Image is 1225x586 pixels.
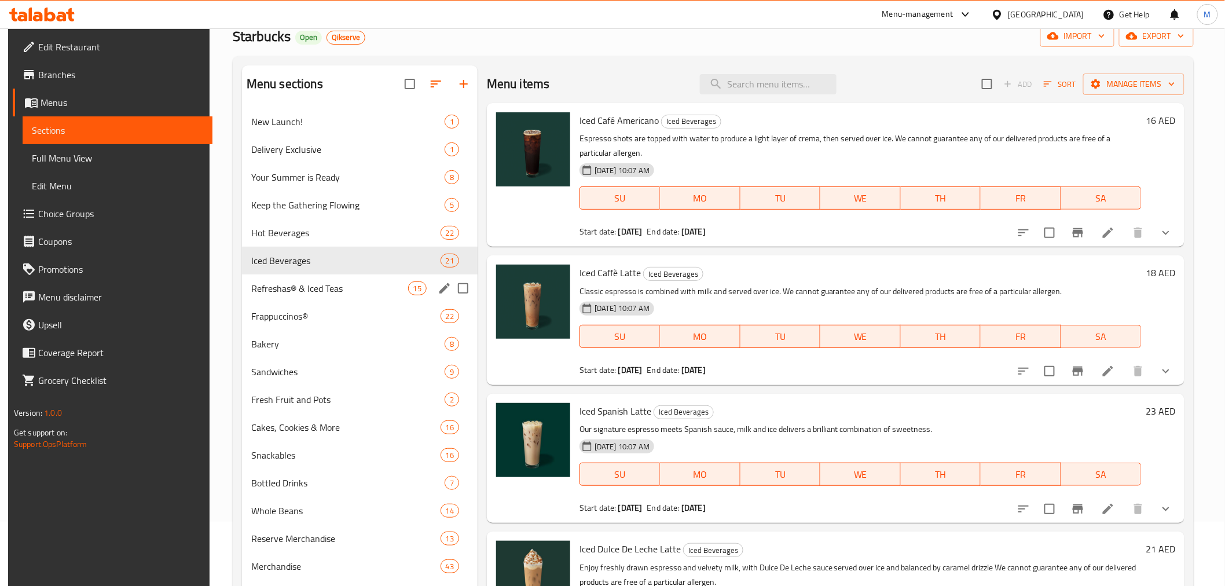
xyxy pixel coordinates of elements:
b: [DATE] [618,224,643,239]
div: Delivery Exclusive [251,142,445,156]
span: 8 [445,339,459,350]
div: items [441,226,459,240]
div: Iced Beverages [661,115,721,129]
button: Sort [1041,75,1079,93]
button: FR [981,463,1061,486]
span: Frappuccinos® [251,309,441,323]
button: sort-choices [1010,495,1037,523]
span: FR [985,328,1056,345]
button: export [1119,25,1194,47]
button: SU [580,325,660,348]
div: Open [295,31,322,45]
span: export [1128,29,1184,43]
a: Edit Restaurant [13,33,212,61]
a: Edit menu item [1101,502,1115,516]
nav: Menu sections [242,103,478,585]
span: 5 [445,200,459,211]
h6: 18 AED [1146,265,1175,281]
div: items [441,532,459,545]
div: items [445,476,459,490]
a: Edit menu item [1101,364,1115,378]
div: Iced Beverages [251,254,441,268]
div: Keep the Gathering Flowing5 [242,191,478,219]
button: sort-choices [1010,357,1037,385]
h2: Menu sections [247,75,323,93]
span: End date: [647,500,680,515]
button: show more [1152,219,1180,247]
button: SA [1061,463,1141,486]
span: 14 [441,506,459,517]
span: 9 [445,367,459,378]
a: Menu disclaimer [13,283,212,311]
span: SA [1066,466,1136,483]
span: Iced Dulce De Leche Latte [580,540,681,558]
span: Keep the Gathering Flowing [251,198,445,212]
span: Snackables [251,448,441,462]
span: 13 [441,533,459,544]
span: Open [295,32,322,42]
button: sort-choices [1010,219,1037,247]
a: Coverage Report [13,339,212,367]
div: items [445,198,459,212]
span: TH [905,328,976,345]
span: Iced Beverages [684,544,743,557]
button: FR [981,186,1061,210]
div: items [408,281,427,295]
span: Get support on: [14,425,67,440]
div: Your Summer is Ready8 [242,163,478,191]
div: items [441,420,459,434]
span: New Launch! [251,115,445,129]
div: Sandwiches [251,365,445,379]
button: show more [1152,357,1180,385]
span: 16 [441,422,459,433]
button: Manage items [1083,74,1184,95]
span: FR [985,466,1056,483]
button: TH [901,186,981,210]
span: TH [905,190,976,207]
span: 1 [445,144,459,155]
button: import [1040,25,1114,47]
span: Sort [1044,78,1076,91]
span: TU [745,466,816,483]
span: TU [745,328,816,345]
div: items [445,337,459,351]
span: 22 [441,311,459,322]
button: TU [740,186,820,210]
button: show more [1152,495,1180,523]
a: Edit menu item [1101,226,1115,240]
span: [DATE] 10:07 AM [590,303,654,314]
img: Iced Caffè Latte [496,265,570,339]
button: TH [901,325,981,348]
button: Branch-specific-item [1064,495,1092,523]
span: Iced Beverages [654,405,713,419]
input: search [700,74,837,94]
div: Menu-management [882,8,953,21]
div: Iced Beverages [683,543,743,557]
span: Sort items [1036,75,1083,93]
span: Starbucks [233,23,291,49]
span: Iced Caffè Latte [580,264,641,281]
span: WE [825,328,896,345]
span: Your Summer is Ready [251,170,445,184]
h6: 21 AED [1146,541,1175,557]
span: import [1050,29,1105,43]
button: WE [820,463,900,486]
span: Refreshas® & Iced Teas [251,281,408,295]
span: 8 [445,172,459,183]
div: Bakery8 [242,330,478,358]
h2: Menu items [487,75,550,93]
div: Iced Beverages21 [242,247,478,274]
span: Sort sections [422,70,450,98]
button: delete [1124,495,1152,523]
span: Promotions [38,262,203,276]
a: Choice Groups [13,200,212,228]
img: Iced Spanish Latte [496,403,570,477]
span: Select to update [1037,221,1062,245]
div: Snackables16 [242,441,478,469]
span: End date: [647,224,680,239]
span: MO [665,328,735,345]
